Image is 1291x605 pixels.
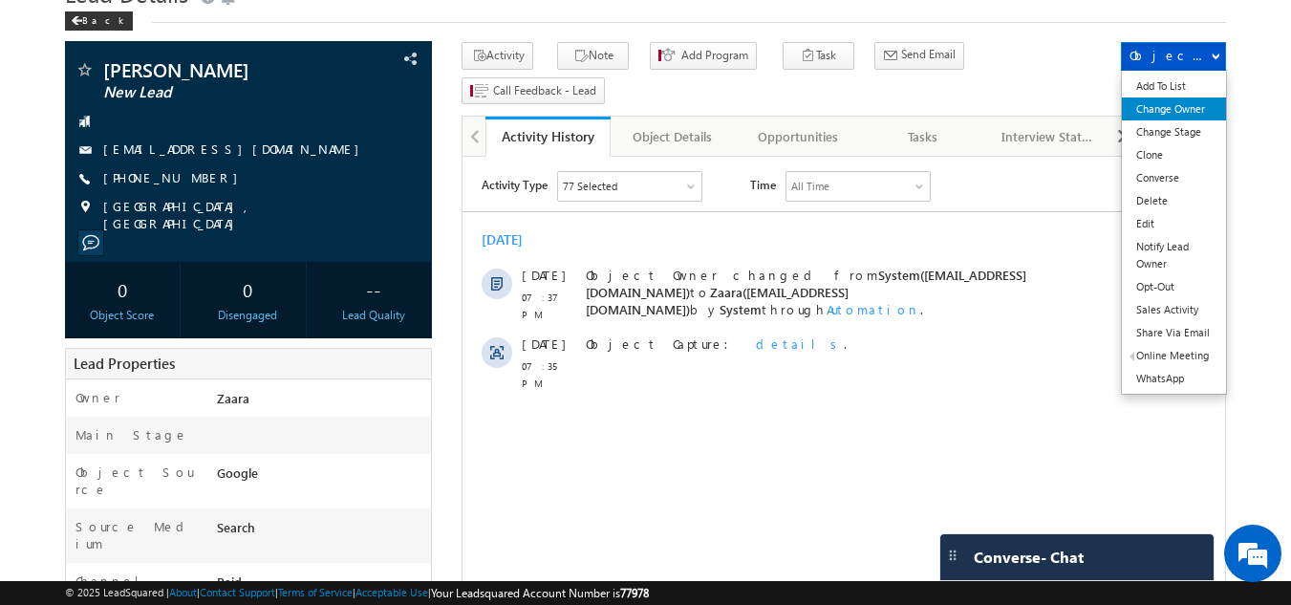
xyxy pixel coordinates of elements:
div: Activity History [500,127,596,145]
button: Activity [462,42,533,70]
a: Tasks [861,117,986,157]
div: 0 [70,271,176,307]
span: Activity Type [19,14,85,43]
span: [GEOGRAPHIC_DATA], [GEOGRAPHIC_DATA] [103,198,399,232]
a: Acceptable Use [355,586,428,598]
a: Contact Support [200,586,275,598]
em: Start Chat [260,469,347,495]
a: WhatsApp [1122,367,1226,390]
textarea: Type your message and hit 'Enter' [25,177,349,453]
img: d_60004797649_company_0_60004797649 [32,100,80,125]
span: details [293,179,381,195]
span: 07:35 PM [59,201,117,235]
span: Add Program [681,47,748,64]
div: Back [65,11,133,31]
label: Channel [75,573,154,590]
img: carter-drag [945,548,960,563]
span: System([EMAIL_ADDRESS][DOMAIN_NAME]) [123,110,564,143]
a: Add To List [1122,75,1226,97]
div: Opportunities [751,125,844,148]
div: Object Actions [1130,47,1211,64]
label: Owner [75,389,120,406]
div: Paid [212,573,432,599]
span: Zaara [217,390,249,406]
div: Interview Status [1001,125,1094,148]
span: Send Email [901,46,956,63]
a: Activity History [485,117,611,157]
div: -- [320,271,426,307]
a: Share Via Email [1122,321,1226,344]
a: Opportunities [736,117,861,157]
span: [DATE] [59,179,102,196]
label: Main Stage [75,426,188,443]
button: Object Actions [1121,42,1226,71]
a: Online Meeting [1122,344,1226,367]
span: Lead Properties [74,354,175,373]
a: Delete [1122,189,1226,212]
div: [DATE] [19,75,81,92]
a: Opt-Out [1122,275,1226,298]
span: 07:37 PM [59,132,117,166]
button: Note [557,42,629,70]
div: Search [212,518,432,545]
div: 0 [195,271,301,307]
label: Object Source [75,464,199,498]
span: System [257,144,299,161]
div: Chat with us now [99,100,321,125]
a: Change Stage [1122,120,1226,143]
a: [EMAIL_ADDRESS][DOMAIN_NAME] [103,140,369,157]
span: 77978 [620,586,649,600]
label: Source Medium [75,518,199,552]
div: All Time [329,21,367,38]
a: Edit [1122,212,1226,235]
span: Your Leadsquared Account Number is [431,586,649,600]
a: Converse [1122,166,1226,189]
div: Lead Quality [320,307,426,324]
div: Object Details [626,125,719,148]
a: Terms of Service [278,586,353,598]
div: Sales Activity,Program,Email Bounced,Email Link Clicked,Email Marked Spam & 72 more.. [96,15,239,44]
span: Automation [364,144,458,161]
span: Object Capture: [123,179,278,195]
button: Add Program [650,42,757,70]
span: [DATE] [59,110,102,127]
span: New Lead [103,83,330,102]
span: Time [288,14,313,43]
div: Tasks [876,125,969,148]
span: Object Owner changed from to by through . [123,110,564,161]
button: Task [783,42,854,70]
div: 77 Selected [100,21,155,38]
a: Object Details [611,117,736,157]
div: . [123,179,681,196]
span: Call Feedback - Lead [493,82,596,99]
a: Notify Lead Owner [1122,235,1226,275]
a: Sales Activity [1122,298,1226,321]
button: Call Feedback - Lead [462,77,605,105]
div: Minimize live chat window [313,10,359,55]
a: Clone [1122,143,1226,166]
div: Disengaged [195,307,301,324]
button: Send Email [874,42,964,70]
span: Converse - Chat [974,549,1084,566]
a: Interview Status [986,117,1111,157]
a: Change Owner [1122,97,1226,120]
a: Back [65,11,142,27]
div: Google [212,464,432,490]
span: Zaara([EMAIL_ADDRESS][DOMAIN_NAME]) [123,127,386,161]
div: Object Score [70,307,176,324]
span: [PHONE_NUMBER] [103,169,247,188]
span: [PERSON_NAME] [103,60,330,79]
span: © 2025 LeadSquared | | | | | [65,584,649,602]
a: About [169,586,197,598]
